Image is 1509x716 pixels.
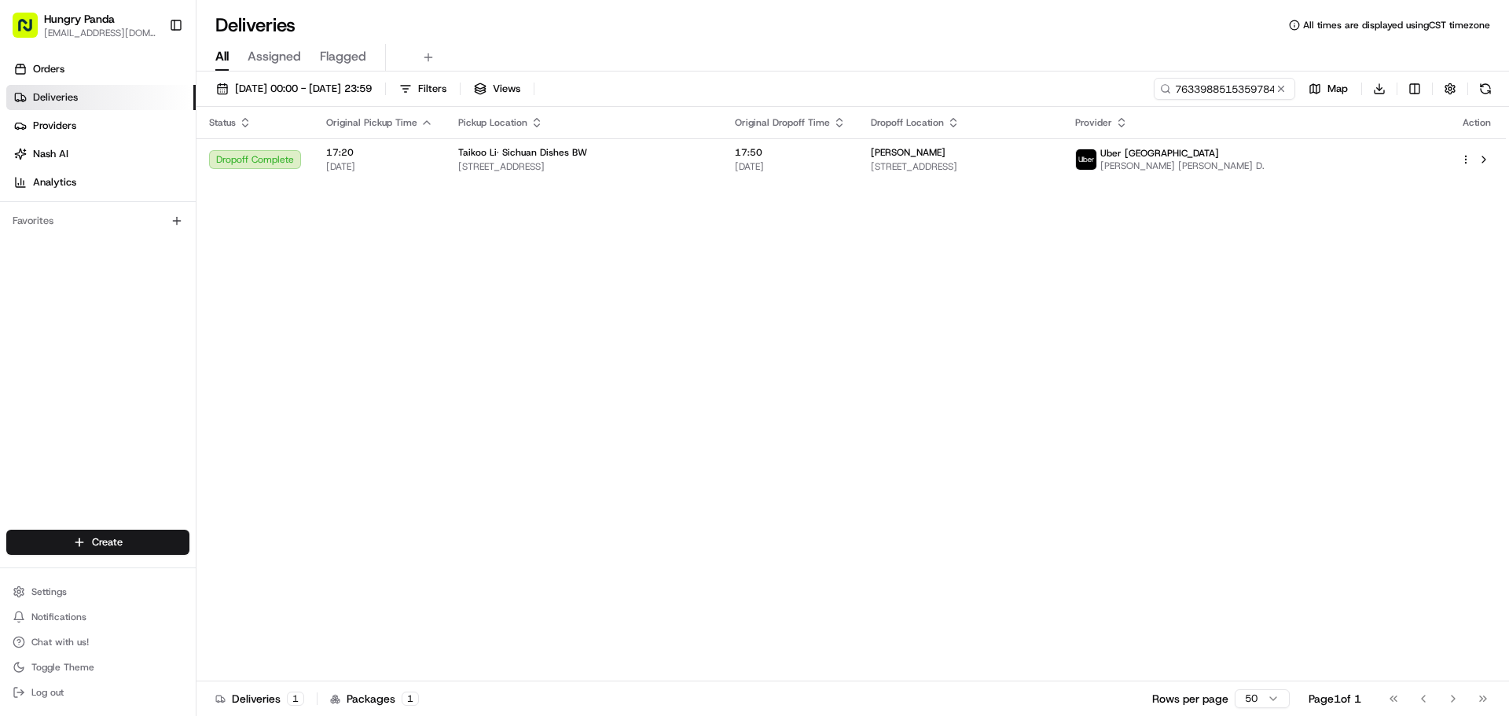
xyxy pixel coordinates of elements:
[215,691,304,707] div: Deliveries
[1309,691,1361,707] div: Page 1 of 1
[458,116,527,129] span: Pickup Location
[31,686,64,699] span: Log out
[6,581,189,603] button: Settings
[6,208,189,233] div: Favorites
[31,611,86,623] span: Notifications
[6,606,189,628] button: Notifications
[1303,19,1490,31] span: All times are displayed using CST timezone
[1474,78,1496,100] button: Refresh
[871,160,1050,173] span: [STREET_ADDRESS]
[326,116,417,129] span: Original Pickup Time
[33,175,76,189] span: Analytics
[1152,691,1228,707] p: Rows per page
[6,85,196,110] a: Deliveries
[287,692,304,706] div: 1
[215,47,229,66] span: All
[467,78,527,100] button: Views
[871,116,944,129] span: Dropoff Location
[392,78,453,100] button: Filters
[209,78,379,100] button: [DATE] 00:00 - [DATE] 23:59
[215,13,296,38] h1: Deliveries
[33,147,68,161] span: Nash AI
[92,535,123,549] span: Create
[31,586,67,598] span: Settings
[1076,149,1096,170] img: uber-new-logo.jpeg
[1100,160,1265,172] span: [PERSON_NAME] [PERSON_NAME] D.
[6,681,189,703] button: Log out
[1100,147,1219,160] span: Uber [GEOGRAPHIC_DATA]
[33,90,78,105] span: Deliveries
[1460,116,1493,129] div: Action
[6,141,196,167] a: Nash AI
[402,692,419,706] div: 1
[6,113,196,138] a: Providers
[1302,78,1355,100] button: Map
[735,146,846,159] span: 17:50
[31,636,89,648] span: Chat with us!
[458,146,587,159] span: Taikoo Li· Sichuan Dishes BW
[418,82,446,96] span: Filters
[248,47,301,66] span: Assigned
[6,57,196,82] a: Orders
[235,82,372,96] span: [DATE] 00:00 - [DATE] 23:59
[871,146,945,159] span: [PERSON_NAME]
[209,116,236,129] span: Status
[735,160,846,173] span: [DATE]
[320,47,366,66] span: Flagged
[330,691,419,707] div: Packages
[493,82,520,96] span: Views
[6,656,189,678] button: Toggle Theme
[31,661,94,674] span: Toggle Theme
[326,160,433,173] span: [DATE]
[326,146,433,159] span: 17:20
[6,631,189,653] button: Chat with us!
[33,62,64,76] span: Orders
[44,11,115,27] button: Hungry Panda
[458,160,710,173] span: [STREET_ADDRESS]
[44,27,156,39] button: [EMAIL_ADDRESS][DOMAIN_NAME]
[6,530,189,555] button: Create
[33,119,76,133] span: Providers
[6,6,163,44] button: Hungry Panda[EMAIL_ADDRESS][DOMAIN_NAME]
[1154,78,1295,100] input: Type to search
[6,170,196,195] a: Analytics
[1075,116,1112,129] span: Provider
[1327,82,1348,96] span: Map
[735,116,830,129] span: Original Dropoff Time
